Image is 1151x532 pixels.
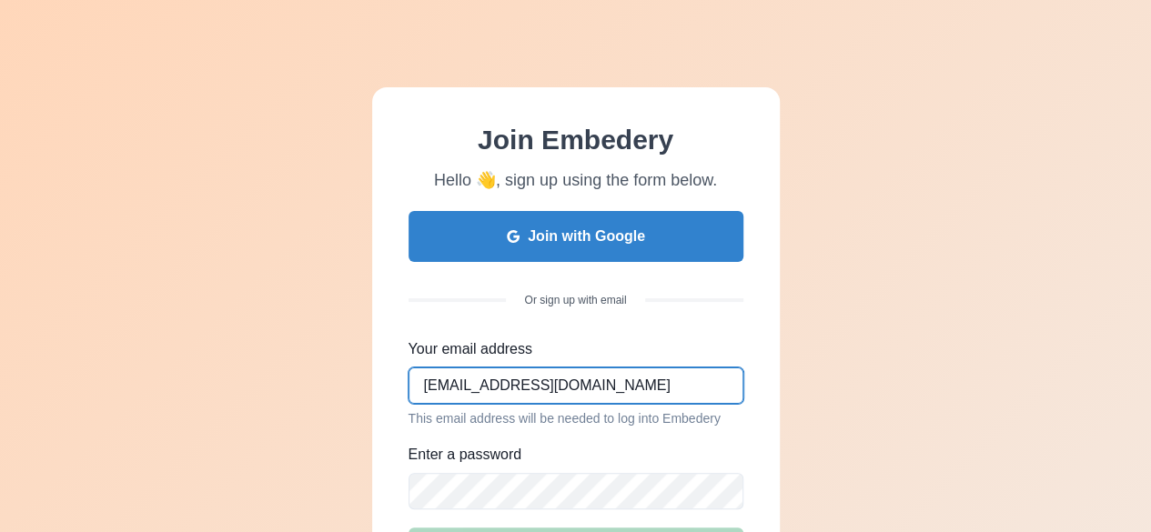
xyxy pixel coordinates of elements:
[409,211,743,262] button: Join with Google
[434,124,717,156] h1: Join Embedery
[409,411,743,426] div: This email address will be needed to log into Embedery
[434,167,717,193] p: Hello 👋, sign up using the form below.
[409,444,732,466] label: Enter a password
[409,338,732,360] label: Your email address
[506,293,644,307] span: Or sign up with email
